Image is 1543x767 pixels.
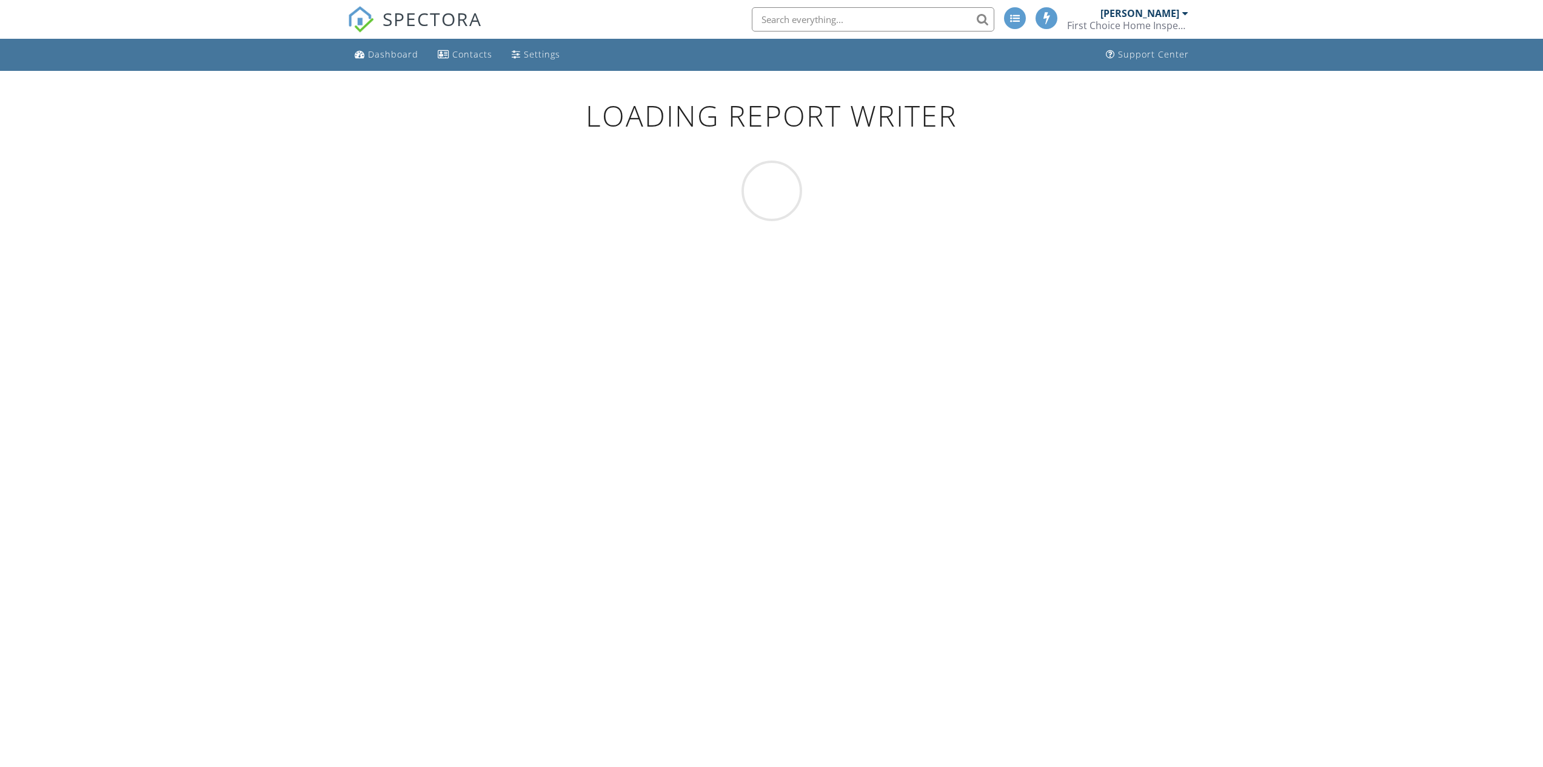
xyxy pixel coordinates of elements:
div: Dashboard [368,48,418,60]
div: Support Center [1118,48,1189,60]
span: SPECTORA [383,6,482,32]
a: SPECTORA [347,16,482,42]
div: Contacts [452,48,492,60]
input: Search everything... [752,7,994,32]
div: First Choice Home Inspection [1067,19,1188,32]
a: Dashboard [350,44,423,66]
div: Settings [524,48,560,60]
a: Settings [507,44,565,66]
a: Contacts [433,44,497,66]
img: The Best Home Inspection Software - Spectora [347,6,374,33]
div: [PERSON_NAME] [1100,7,1179,19]
a: Support Center [1101,44,1194,66]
